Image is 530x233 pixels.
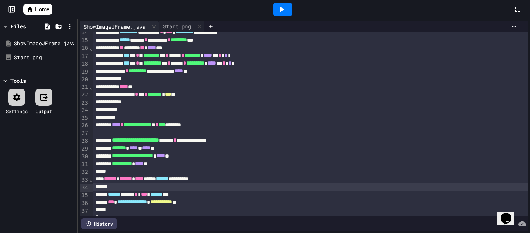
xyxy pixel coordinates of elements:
div: 17 [80,53,89,60]
div: 18 [80,60,89,68]
iframe: chat widget [497,202,522,225]
div: 27 [80,130,89,137]
div: 29 [80,145,89,153]
div: 25 [80,114,89,122]
div: ShowImageJFrame.java [80,21,159,32]
div: 22 [80,91,89,99]
div: History [81,218,117,229]
div: ShowImageJFrame.java [14,40,74,47]
span: Fold line [89,177,93,183]
div: 35 [80,192,89,200]
span: Home [35,5,49,13]
div: ShowImageJFrame.java [80,23,149,31]
div: 32 [80,168,89,176]
div: 33 [80,176,89,184]
div: 36 [80,200,89,207]
div: 20 [80,76,89,84]
div: 37 [80,207,89,215]
div: 19 [80,68,89,76]
div: 23 [80,99,89,107]
div: 30 [80,153,89,161]
div: Settings [6,108,28,115]
div: 24 [80,107,89,114]
div: Output [36,108,52,115]
div: 28 [80,137,89,145]
span: Fold line [89,45,93,51]
div: 21 [80,83,89,91]
div: Tools [10,77,26,85]
div: 38 [80,215,89,222]
div: Start.png [159,22,195,30]
div: 34 [80,184,89,192]
div: 14 [80,29,89,37]
div: Files [10,22,26,30]
div: 26 [80,122,89,130]
span: Fold line [89,84,93,90]
div: Start.png [14,54,74,61]
div: 15 [80,37,89,44]
div: 31 [80,161,89,168]
a: Home [23,4,52,15]
div: Start.png [159,21,204,32]
div: 16 [80,44,89,52]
